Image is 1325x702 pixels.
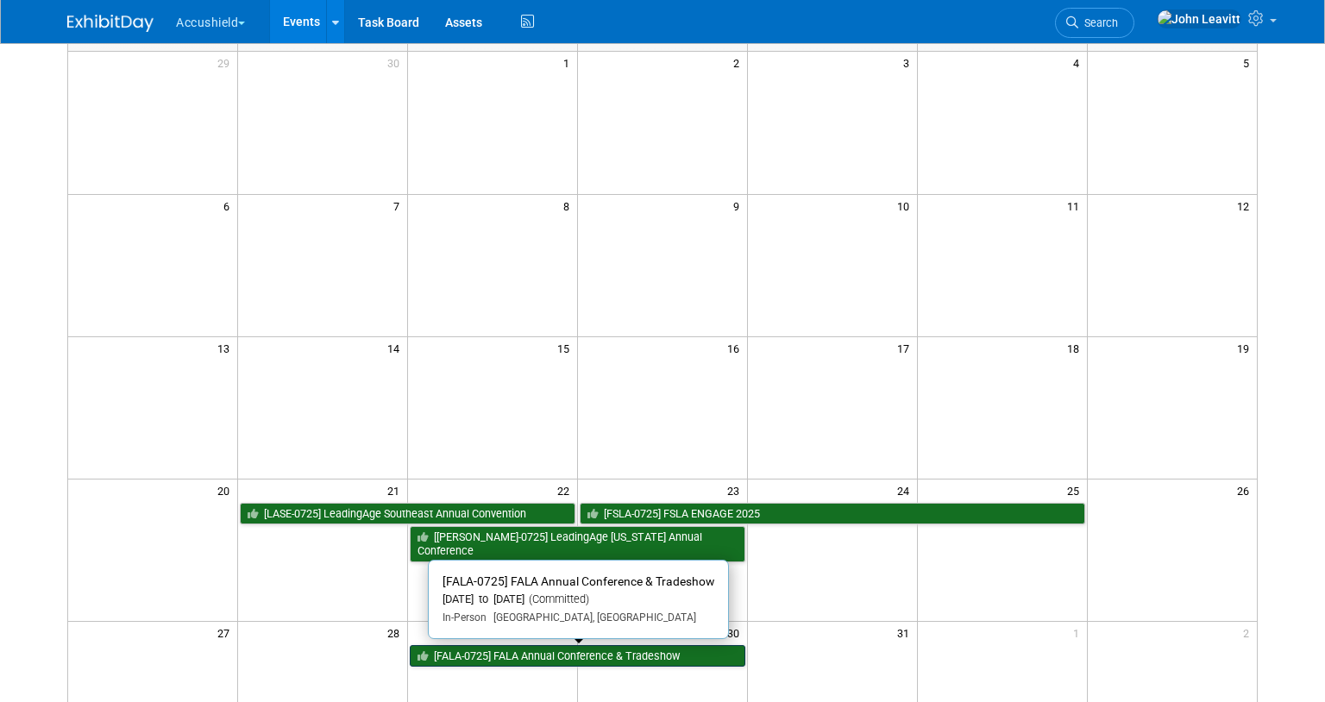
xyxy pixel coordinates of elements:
span: 2 [1241,622,1257,643]
span: 7 [392,195,407,216]
span: 9 [732,195,747,216]
span: 18 [1065,337,1087,359]
span: 26 [1235,479,1257,501]
span: 30 [386,52,407,73]
a: [FALA-0725] FALA Annual Conference & Tradeshow [410,645,745,668]
span: (Committed) [524,592,589,605]
span: Thu [822,32,843,46]
span: 12 [1235,195,1257,216]
span: 25 [1065,479,1087,501]
span: 20 [216,479,237,501]
span: In-Person [443,611,487,624]
span: 13 [216,337,237,359]
span: 6 [222,195,237,216]
span: Wed [650,32,674,46]
span: 31 [895,622,917,643]
a: [FSLA-0725] FSLA ENGAGE 2025 [580,503,1085,525]
span: 3 [901,52,917,73]
span: Tue [483,32,502,46]
span: 21 [386,479,407,501]
span: 16 [725,337,747,359]
a: [[PERSON_NAME]-0725] LeadingAge [US_STATE] Annual Conference [410,526,745,561]
span: 27 [216,622,237,643]
span: Sun [142,32,163,46]
span: [FALA-0725] FALA Annual Conference & Tradeshow [443,574,714,588]
img: ExhibitDay [67,15,154,32]
a: Search [1055,8,1134,38]
span: 30 [725,622,747,643]
span: [GEOGRAPHIC_DATA], [GEOGRAPHIC_DATA] [487,611,696,624]
span: 19 [1235,337,1257,359]
span: 5 [1241,52,1257,73]
span: 22 [556,479,577,501]
span: 8 [562,195,577,216]
span: 11 [1065,195,1087,216]
span: 29 [216,52,237,73]
a: [LASE-0725] LeadingAge Southeast Annual Convention [240,503,575,525]
span: 28 [386,622,407,643]
img: John Leavitt [1157,9,1241,28]
span: 15 [556,337,577,359]
div: [DATE] to [DATE] [443,592,714,607]
span: Sat [1163,32,1181,46]
span: 10 [895,195,917,216]
span: 14 [386,337,407,359]
span: 1 [562,52,577,73]
span: 2 [732,52,747,73]
span: 1 [1071,622,1087,643]
span: 24 [895,479,917,501]
span: 23 [725,479,747,501]
span: 4 [1071,52,1087,73]
span: Mon [311,32,335,46]
span: Fri [995,32,1009,46]
span: Search [1078,16,1118,29]
span: 17 [895,337,917,359]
